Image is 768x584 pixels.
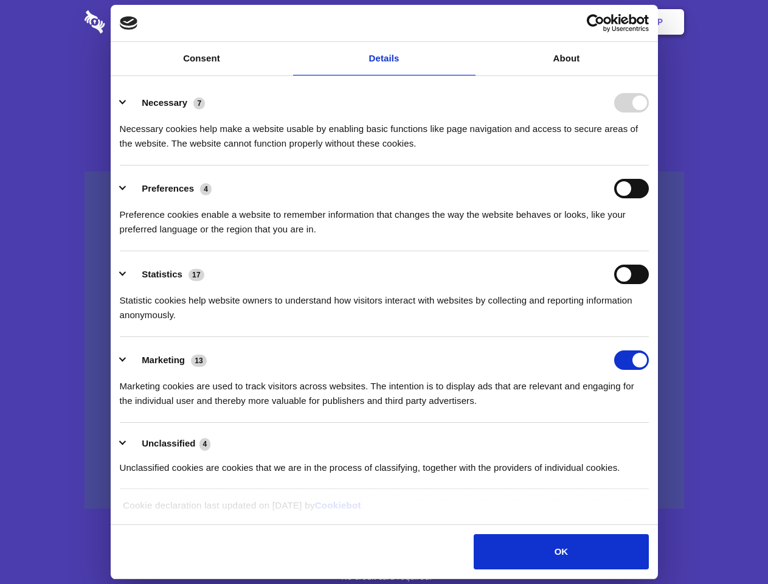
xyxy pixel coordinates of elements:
div: Preference cookies enable a website to remember information that changes the way the website beha... [120,198,649,237]
button: Statistics (17) [120,265,212,284]
div: Unclassified cookies are cookies that we are in the process of classifying, together with the pro... [120,451,649,475]
div: Marketing cookies are used to track visitors across websites. The intention is to display ads tha... [120,370,649,408]
a: Pricing [357,3,410,41]
button: Unclassified (4) [120,436,218,451]
a: Login [552,3,604,41]
div: Cookie declaration last updated on [DATE] by [114,498,654,522]
button: Marketing (13) [120,350,215,370]
label: Marketing [142,355,185,365]
span: 7 [193,97,205,109]
img: logo [120,16,138,30]
a: Consent [111,42,293,75]
button: Necessary (7) [120,93,213,113]
img: logo-wordmark-white-trans-d4663122ce5f474addd5e946df7df03e33cb6a1c49d2221995e7729f52c070b2.svg [85,10,189,33]
div: Statistic cookies help website owners to understand how visitors interact with websites by collec... [120,284,649,322]
button: Preferences (4) [120,179,220,198]
button: OK [474,534,648,569]
a: Wistia video thumbnail [85,172,684,509]
label: Necessary [142,97,187,108]
a: Contact [493,3,549,41]
a: Cookiebot [315,500,361,510]
h4: Auto-redaction of sensitive data, encrypted data sharing and self-destructing private chats. Shar... [85,111,684,151]
div: Necessary cookies help make a website usable by enabling basic functions like page navigation and... [120,113,649,151]
label: Preferences [142,183,194,193]
iframe: Drift Widget Chat Controller [707,523,753,569]
span: 17 [189,269,204,281]
a: Usercentrics Cookiebot - opens in a new window [542,14,649,32]
a: Details [293,42,476,75]
span: 13 [191,355,207,367]
label: Statistics [142,269,182,279]
a: About [476,42,658,75]
span: 4 [199,438,211,450]
h1: Eliminate Slack Data Loss. [85,55,684,99]
span: 4 [200,183,212,195]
